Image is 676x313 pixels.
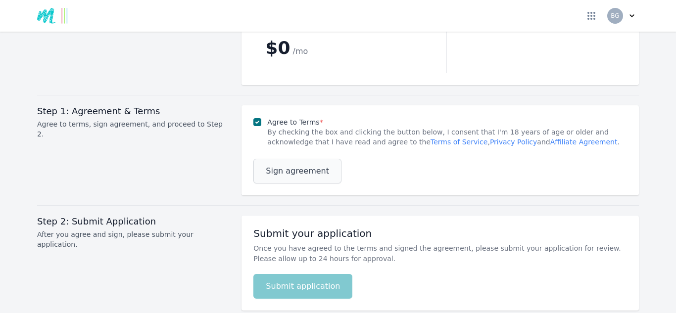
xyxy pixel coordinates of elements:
button: Submit application [253,274,352,299]
h3: Submit your application [253,227,627,239]
label: Agree to Terms [267,118,323,126]
span: $0 [265,38,290,58]
span: Sign agreement [266,165,329,177]
p: After you agree and sign, please submit your application. [37,229,230,249]
span: /mo [293,46,308,56]
a: Affiliate Agreement [550,138,618,146]
a: Terms of Service [431,138,487,146]
p: Agree to terms, sign agreement, and proceed to Step 2. [37,119,230,139]
p: Once you have agreed to the terms and signed the agreement, please submit your application for re... [253,243,627,264]
button: Sign agreement [253,159,341,183]
p: By checking the box and clicking the button below, I consent that I'm 18 years of age or older an... [267,127,627,147]
a: Privacy Policy [490,138,537,146]
h3: Step 2: Submit Application [37,216,230,227]
h3: Step 1: Agreement & Terms [37,105,230,117]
